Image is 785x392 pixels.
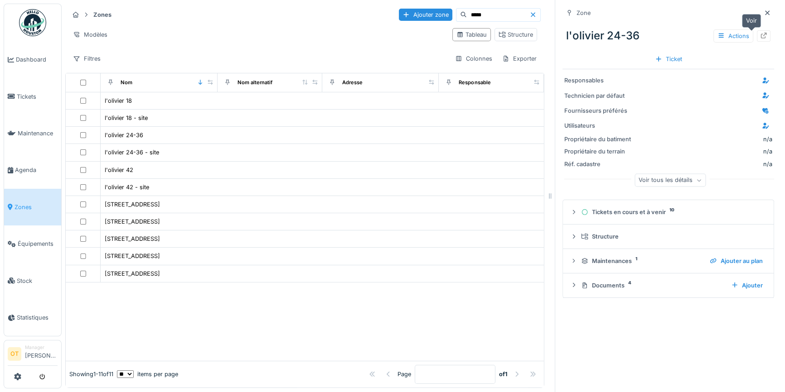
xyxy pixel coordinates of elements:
[564,135,632,143] div: Propriétaire du batiment
[564,91,632,100] div: Technicien par défaut
[121,79,132,86] div: Nom
[451,52,496,65] div: Colonnes
[105,217,160,226] div: [STREET_ADDRESS]
[456,30,487,39] div: Tableau
[17,313,58,322] span: Statistiques
[564,147,632,156] div: Propriétaire du terrain
[713,29,753,43] div: Actions
[17,277,58,285] span: Stock
[105,148,159,157] div: l'olivier 24-36 - site
[25,344,58,363] li: [PERSON_NAME]
[4,152,61,188] a: Agenda
[4,189,61,225] a: Zones
[636,147,772,156] div: n/a
[105,131,143,139] div: l'olivier 24-36
[69,52,105,65] div: Filtres
[18,129,58,138] span: Maintenance
[69,28,111,41] div: Modèles
[567,253,770,269] summary: Maintenances1Ajouter au plan
[763,135,772,143] div: n/a
[399,9,452,21] div: Ajouter zone
[498,52,541,65] div: Exporter
[25,344,58,351] div: Manager
[69,370,113,378] div: Showing 1 - 11 of 11
[635,174,706,187] div: Voir tous les détails
[397,370,411,378] div: Page
[651,53,686,65] div: Ticket
[581,232,763,241] div: Structure
[105,269,160,278] div: [STREET_ADDRESS]
[4,78,61,115] a: Tickets
[90,10,115,19] strong: Zones
[16,55,58,64] span: Dashboard
[117,370,178,378] div: items per page
[564,160,632,168] div: Réf. cadastre
[105,166,133,174] div: l'olivier 42
[237,79,272,86] div: Nom alternatif
[577,9,591,17] div: Zone
[4,262,61,299] a: Stock
[18,239,58,248] span: Équipements
[636,160,772,168] div: n/a
[564,106,632,115] div: Fournisseurs préférés
[8,344,58,366] a: OT Manager[PERSON_NAME]
[19,9,46,36] img: Badge_color-CXgf-gQk.svg
[564,76,632,85] div: Responsables
[4,41,61,78] a: Dashboard
[342,79,363,86] div: Adresse
[17,92,58,101] span: Tickets
[8,347,21,361] li: OT
[105,252,160,260] div: [STREET_ADDRESS]
[567,204,770,220] summary: Tickets en cours et à venir10
[105,200,160,209] div: [STREET_ADDRESS]
[564,121,632,130] div: Utilisateurs
[581,281,724,290] div: Documents
[567,228,770,245] summary: Structure
[105,183,149,191] div: l'olivier 42 - site
[706,255,766,267] div: Ajouter au plan
[105,96,132,105] div: l'olivier 18
[581,257,703,265] div: Maintenances
[15,203,58,211] span: Zones
[499,370,508,378] strong: of 1
[105,234,160,243] div: [STREET_ADDRESS]
[4,225,61,262] a: Équipements
[727,279,766,292] div: Ajouter
[567,277,770,294] summary: Documents4Ajouter
[105,114,148,122] div: l'olivier 18 - site
[4,299,61,336] a: Statistiques
[581,208,763,216] div: Tickets en cours et à venir
[4,115,61,152] a: Maintenance
[459,79,490,86] div: Responsable
[15,166,58,174] span: Agenda
[499,30,533,39] div: Structure
[742,14,761,27] div: Voir
[562,24,774,48] div: l'olivier 24-36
